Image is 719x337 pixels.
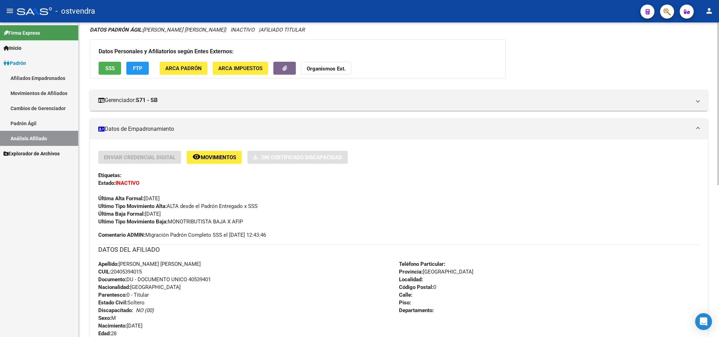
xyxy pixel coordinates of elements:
span: [DATE] [98,211,161,217]
span: 0 - Titular [98,292,149,298]
span: SSS [105,65,115,72]
span: [PERSON_NAME] [PERSON_NAME] [90,27,225,33]
span: FTP [133,65,142,72]
span: ARCA Impuestos [218,65,262,72]
span: 28 [98,330,116,337]
strong: Comentario ADMIN: [98,232,145,238]
strong: Nacionalidad: [98,284,130,290]
span: Movimientos [201,154,236,161]
strong: Apellido: [98,261,119,267]
button: Movimientos [187,151,242,164]
button: FTP [126,62,149,75]
button: ARCA Padrón [160,62,207,75]
strong: Código Postal: [399,284,433,290]
mat-expansion-panel-header: Gerenciador:S71 - SB [90,90,708,111]
strong: Edad: [98,330,111,337]
span: ALTA desde el Padrón Entregado x SSS [98,203,258,209]
span: [GEOGRAPHIC_DATA] [399,269,473,275]
button: SSS [99,62,121,75]
strong: Organismos Ext. [307,66,346,72]
span: Enviar Credencial Digital [104,154,175,161]
strong: Departamento: [399,307,434,314]
span: Inicio [4,44,21,52]
strong: S71 - SB [136,96,158,104]
span: M [98,315,116,321]
strong: Ultimo Tipo Movimiento Alta: [98,203,167,209]
strong: Localidad: [399,276,423,283]
span: Migración Padrón Completo SSS el [DATE] 12:43:46 [98,231,266,239]
mat-icon: menu [6,7,14,15]
strong: Ultimo Tipo Movimiento Baja: [98,218,168,225]
mat-panel-title: Datos de Empadronamiento [98,125,691,133]
button: Sin Certificado Discapacidad [247,151,348,164]
strong: Estado: [98,180,115,186]
strong: Teléfono Particular: [399,261,445,267]
span: Soltero [98,299,145,306]
button: ARCA Impuestos [213,62,268,75]
strong: Sexo: [98,315,111,321]
span: MONOTRIBUTISTA BAJA X AFIP [98,218,243,225]
strong: CUIL: [98,269,111,275]
div: Open Intercom Messenger [695,313,712,330]
strong: Nacimiento: [98,323,127,329]
strong: Última Alta Formal: [98,195,144,202]
span: 0 [399,284,436,290]
span: ARCA Padrón [165,65,202,72]
mat-icon: remove_red_eye [192,153,201,161]
i: NO (00) [136,307,154,314]
span: Padrón [4,59,26,67]
mat-panel-title: Gerenciador: [98,96,691,104]
span: [PERSON_NAME] [PERSON_NAME] [98,261,201,267]
span: [DATE] [98,195,160,202]
mat-expansion-panel-header: Datos de Empadronamiento [90,119,708,140]
span: [GEOGRAPHIC_DATA] [98,284,181,290]
span: DU - DOCUMENTO UNICO 40539401 [98,276,211,283]
span: - ostvendra [55,4,95,19]
strong: Estado Civil: [98,299,127,306]
strong: Última Baja Formal: [98,211,145,217]
mat-icon: person [705,7,713,15]
span: 20405394015 [98,269,142,275]
strong: Documento: [98,276,126,283]
h3: Datos Personales y Afiliatorios según Entes Externos: [99,47,497,56]
button: Enviar Credencial Digital [98,151,181,164]
h3: DATOS DEL AFILIADO [98,245,699,255]
span: [DATE] [98,323,142,329]
strong: DATOS PADRÓN ÁGIL: [90,27,143,33]
span: AFILIADO TITULAR [260,27,305,33]
strong: Discapacitado: [98,307,133,314]
strong: INACTIVO [115,180,139,186]
strong: Piso: [399,299,411,306]
strong: Etiquetas: [98,172,121,178]
span: Explorador de Archivos [4,150,60,157]
strong: Calle: [399,292,412,298]
i: | INACTIVO | [90,27,305,33]
button: Organismos Ext. [301,62,351,75]
span: Firma Express [4,29,40,37]
span: Sin Certificado Discapacidad [261,154,342,161]
strong: Provincia: [399,269,423,275]
strong: Parentesco: [98,292,127,298]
